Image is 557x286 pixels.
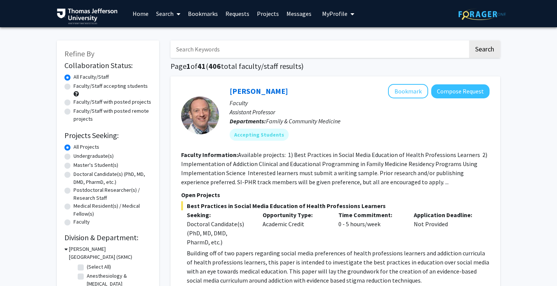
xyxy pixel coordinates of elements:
label: Faculty [74,218,90,226]
a: Bookmarks [184,0,222,27]
a: Home [129,0,152,27]
label: All Projects [74,143,99,151]
label: Postdoctoral Researcher(s) / Research Staff [74,186,152,202]
fg-read-more: Available projects: 1) Best Practices in Social Media Education of Health Professions Learners 2)... [181,151,487,186]
span: 406 [208,61,221,71]
a: Messages [283,0,315,27]
label: (Select All) [87,263,111,271]
div: 0 - 5 hours/week [333,210,408,247]
span: Family & Community Medicine [266,117,341,125]
button: Search [469,40,500,58]
a: Requests [222,0,253,27]
iframe: Chat [6,252,32,280]
p: Building off of two papers regarding social media preferences of health professions learners and ... [187,249,490,285]
img: ForagerOne Logo [458,8,506,20]
label: Medical Resident(s) / Medical Fellow(s) [74,202,152,218]
div: Academic Credit [257,210,333,247]
a: Projects [253,0,283,27]
button: Compose Request to Gregory Jaffe [431,84,490,98]
img: Thomas Jefferson University Logo [57,8,117,24]
div: Not Provided [408,210,484,247]
b: Departments: [230,117,266,125]
p: Assistant Professor [230,107,490,117]
h1: Page of ( total faculty/staff results) [171,62,500,71]
h2: Projects Seeking: [64,131,152,140]
a: Search [152,0,184,27]
label: Doctoral Candidate(s) (PhD, MD, DMD, PharmD, etc.) [74,170,152,186]
label: Faculty/Staff accepting students [74,82,148,90]
label: Faculty/Staff with posted remote projects [74,107,152,123]
h2: Division & Department: [64,233,152,242]
label: All Faculty/Staff [74,73,109,81]
p: Application Deadline: [414,210,478,219]
span: Best Practices in Social Media Education of Health Professions Learners [181,201,490,210]
p: Opportunity Type: [263,210,327,219]
label: Faculty/Staff with posted projects [74,98,151,106]
span: 1 [186,61,191,71]
p: Seeking: [187,210,251,219]
p: Time Commitment: [338,210,403,219]
label: Undergraduate(s) [74,152,114,160]
label: Master's Student(s) [74,161,118,169]
b: Faculty Information: [181,151,238,159]
span: My Profile [322,10,347,17]
mat-chip: Accepting Students [230,129,289,141]
p: Open Projects [181,190,490,199]
a: [PERSON_NAME] [230,86,288,96]
span: 41 [197,61,206,71]
p: Faculty [230,98,490,107]
div: Doctoral Candidate(s) (PhD, MD, DMD, PharmD, etc.) [187,219,251,247]
span: Refine By [64,49,94,58]
h2: Collaboration Status: [64,61,152,70]
button: Add Gregory Jaffe to Bookmarks [388,84,428,98]
h3: [PERSON_NAME][GEOGRAPHIC_DATA] (SKMC) [69,245,152,261]
input: Search Keywords [171,40,468,58]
